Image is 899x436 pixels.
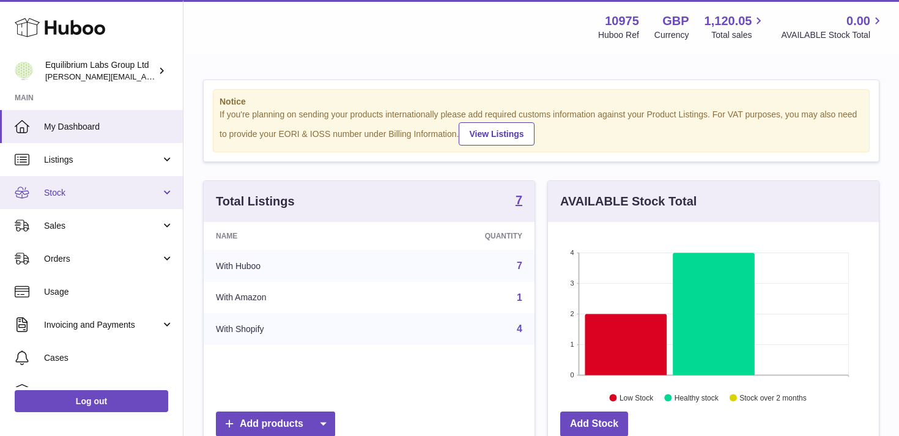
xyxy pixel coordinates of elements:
span: AVAILABLE Stock Total [781,29,884,41]
th: Quantity [385,222,535,250]
strong: 10975 [605,13,639,29]
td: With Amazon [204,282,385,314]
a: Log out [15,390,168,412]
div: Huboo Ref [598,29,639,41]
th: Name [204,222,385,250]
text: 1 [570,341,574,348]
span: Listings [44,154,161,166]
a: 7 [516,194,522,209]
h3: AVAILABLE Stock Total [560,193,697,210]
strong: 7 [516,194,522,206]
span: Channels [44,385,174,397]
text: 0 [570,371,574,379]
span: 1,120.05 [705,13,752,29]
a: 4 [517,323,522,334]
span: Total sales [711,29,766,41]
text: 3 [570,279,574,287]
a: 7 [517,260,522,271]
h3: Total Listings [216,193,295,210]
div: If you're planning on sending your products internationally please add required customs informati... [220,109,863,146]
a: View Listings [459,122,534,146]
span: [PERSON_NAME][EMAIL_ADDRESS][DOMAIN_NAME] [45,72,245,81]
text: 2 [570,310,574,317]
span: Sales [44,220,161,232]
span: My Dashboard [44,121,174,133]
span: Orders [44,253,161,265]
span: Usage [44,286,174,298]
text: 4 [570,249,574,256]
span: Cases [44,352,174,364]
text: Stock over 2 months [739,393,806,402]
span: Stock [44,187,161,199]
a: 0.00 AVAILABLE Stock Total [781,13,884,41]
span: 0.00 [846,13,870,29]
text: Healthy stock [675,393,719,402]
td: With Huboo [204,250,385,282]
div: Equilibrium Labs Group Ltd [45,59,155,83]
span: Invoicing and Payments [44,319,161,331]
strong: GBP [662,13,689,29]
a: 1 [517,292,522,303]
div: Currency [654,29,689,41]
a: 1,120.05 Total sales [705,13,766,41]
td: With Shopify [204,313,385,345]
strong: Notice [220,96,863,108]
text: Low Stock [620,393,654,402]
img: h.woodrow@theliverclinic.com [15,62,33,80]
